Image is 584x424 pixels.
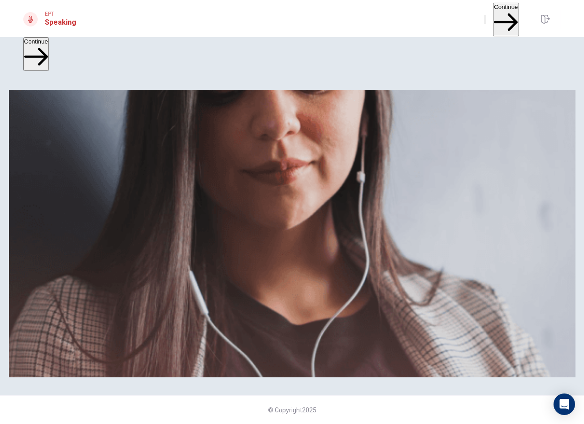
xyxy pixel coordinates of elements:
[493,3,519,36] button: Continue
[23,37,49,71] button: Continue
[45,11,76,17] span: EPT
[45,17,76,28] h1: Speaking
[554,393,575,415] div: Open Intercom Messenger
[268,407,316,414] span: © Copyright 2025
[9,90,575,377] img: speaking intro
